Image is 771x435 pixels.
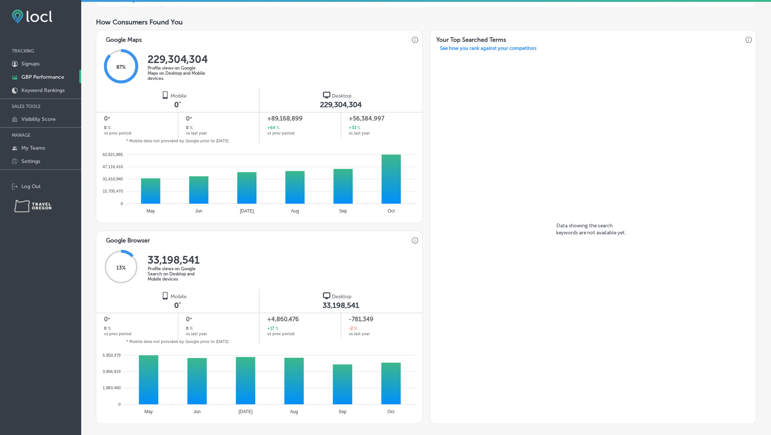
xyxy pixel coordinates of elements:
[349,332,370,336] span: vs last year
[162,91,169,99] img: logo
[189,125,193,131] span: %
[104,131,131,135] span: vs prev period
[148,65,207,81] p: Profile views on Google Maps on Desktop and Mobile devices.
[103,177,123,181] tspan: 31,410,940
[195,208,202,214] tspan: Jun
[556,222,630,242] p: Data showing the search keywords are not available yet.
[267,131,295,135] span: vs prev period
[103,385,121,390] tspan: 1,983,460
[144,409,153,414] tspan: May
[267,114,333,123] span: +89,168,899
[240,208,254,214] tspan: [DATE]
[388,208,395,214] tspan: Oct
[193,409,200,414] tspan: Jun
[148,266,207,282] p: Profile views on Google Search on Desktop and Mobile devices
[356,125,360,131] span: %
[171,293,187,300] span: Mobile
[275,125,279,131] span: %
[186,131,207,135] span: vs last year
[186,114,252,123] span: 0
[21,61,39,67] p: Signups
[103,353,121,357] tspan: 5,950,379
[267,326,278,332] h2: +17
[21,116,56,122] p: Visibility Score
[21,145,45,151] p: My Teams
[96,18,183,26] span: How Consumers Found You
[290,409,298,414] tspan: Aug
[174,100,179,109] span: 0
[320,100,362,109] span: 229,304,304
[104,125,111,131] h2: 0
[434,45,543,53] a: See how you rank against your competitors
[332,93,351,99] span: Desktop
[103,152,123,157] tspan: 62,821,885
[332,293,351,300] span: Desktop
[148,53,207,65] h2: 229,304,304
[107,125,111,131] span: %
[12,10,52,23] img: fda3e92497d09a02dc62c9cd864e3231.png
[100,231,156,246] h3: Google Browser
[103,369,121,374] tspan: 3,966,919
[189,326,193,332] span: %
[174,301,179,310] span: 0
[21,158,40,164] p: Settings
[104,114,170,123] span: 0
[103,164,123,169] tspan: 47,116,410
[162,292,169,299] img: logo
[96,339,259,344] div: * Mobile data not provided by Google prior to [DATE].
[100,30,148,45] h3: Google Maps
[291,208,299,214] tspan: Aug
[104,315,170,324] span: 0
[349,114,414,123] span: +56,384,997
[121,201,123,205] tspan: 0
[267,125,279,131] h2: +64
[388,409,395,414] tspan: Oct
[14,200,51,212] img: Travel Oregon
[349,315,414,324] span: -781,349
[323,292,330,299] img: logo
[186,326,193,332] h2: 0
[107,326,111,332] span: %
[116,64,126,70] span: 87 %
[339,208,347,214] tspan: Sep
[104,326,111,332] h2: 0
[147,208,155,214] tspan: May
[323,301,359,310] span: 33,198,541
[238,409,252,414] tspan: [DATE]
[21,74,64,80] p: GBP Performance
[267,332,295,336] span: vs prev period
[118,402,121,406] tspan: 0
[171,93,187,99] span: Mobile
[21,87,65,94] p: Keyword Rankings
[116,265,126,271] span: 13 %
[349,125,360,131] h2: +33
[186,125,193,131] h2: 0
[21,183,41,190] p: Log Out
[274,326,278,332] span: %
[148,254,207,266] h2: 33,198,541
[430,30,512,45] h3: Your Top Searched Terms
[104,332,131,336] span: vs prev period
[186,315,252,324] span: 0
[96,139,259,143] div: * Mobile data not provided by Google prior to [DATE].
[267,315,333,324] span: +4,860,476
[103,189,123,193] tspan: 15,705,470
[323,91,330,99] img: logo
[349,326,357,332] h2: -2
[338,409,347,414] tspan: Sep
[353,326,357,332] span: %
[349,131,370,135] span: vs last year
[186,332,207,336] span: vs last year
